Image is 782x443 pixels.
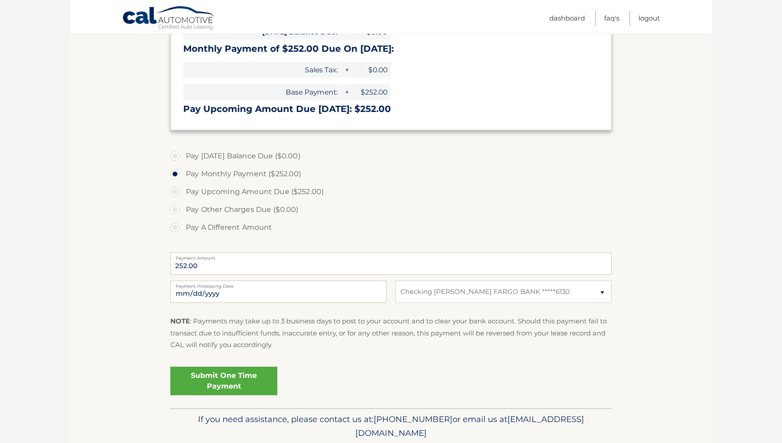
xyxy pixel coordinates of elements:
span: Base Payment: [183,84,341,100]
span: $252.00 [351,84,391,100]
label: Pay Other Charges Due ($0.00) [170,201,612,219]
h3: Pay Upcoming Amount Due [DATE]: $252.00 [183,104,599,115]
a: Logout [638,11,660,25]
span: $0.00 [351,62,391,78]
span: + [342,62,350,78]
span: + [342,84,350,100]
strong: NOTE [170,317,190,325]
p: : Payments may take up to 3 business days to post to your account and to clear your bank account.... [170,315,612,351]
label: Payment Processing Date [170,281,387,288]
a: Cal Automotive [122,6,216,32]
label: Pay Upcoming Amount Due ($252.00) [170,183,612,201]
a: Dashboard [549,11,585,25]
input: Payment Date [170,281,387,303]
label: Pay Monthly Payment ($252.00) [170,165,612,183]
p: If you need assistance, please contact us at: or email us at [176,412,606,441]
span: Sales Tax: [183,62,341,78]
span: [PHONE_NUMBER] [374,414,453,424]
a: FAQ's [604,11,619,25]
input: Payment Amount [170,253,612,275]
label: Pay [DATE] Balance Due ($0.00) [170,147,612,165]
h3: Monthly Payment of $252.00 Due On [DATE]: [183,43,599,54]
label: Pay A Different Amount [170,219,612,236]
label: Payment Amount [170,253,612,260]
a: Submit One Time Payment [170,367,277,395]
